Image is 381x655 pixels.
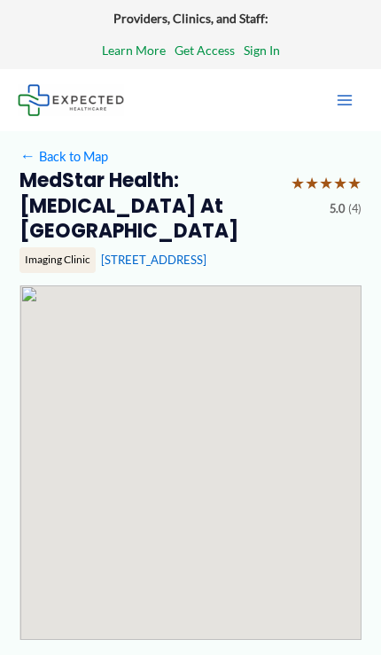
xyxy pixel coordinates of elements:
span: ← [19,148,35,164]
a: Sign In [244,39,280,62]
a: Get Access [175,39,235,62]
a: Learn More [102,39,166,62]
span: ★ [333,168,347,199]
span: (4) [348,199,362,220]
span: ★ [347,168,362,199]
strong: Providers, Clinics, and Staff: [113,11,268,26]
img: Expected Healthcare Logo - side, dark font, small [18,84,124,115]
span: ★ [319,168,333,199]
span: ★ [291,168,305,199]
div: Imaging Clinic [19,247,96,272]
button: Main menu toggle [326,82,363,119]
span: ★ [305,168,319,199]
a: [STREET_ADDRESS] [101,253,206,267]
span: 5.0 [330,199,345,220]
a: ←Back to Map [19,144,107,168]
h2: MedStar Health: [MEDICAL_DATA] at [GEOGRAPHIC_DATA] [19,168,277,244]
